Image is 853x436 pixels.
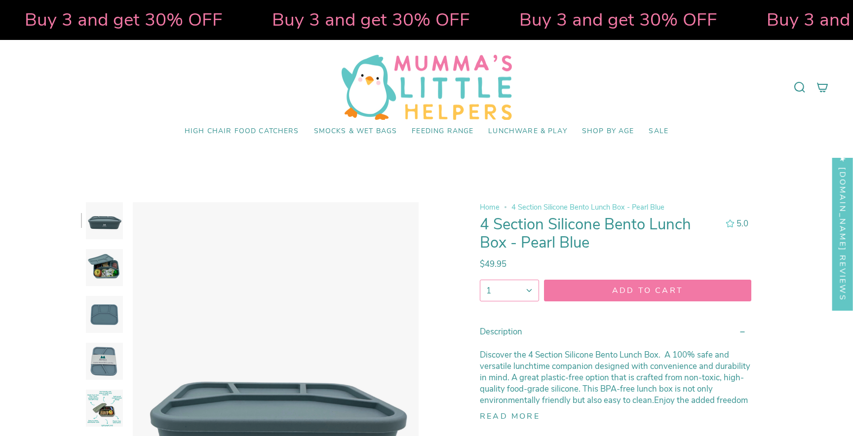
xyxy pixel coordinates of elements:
div: 5.0 out of 5.0 stars [726,219,735,228]
img: Mumma’s Little Helpers [342,55,512,120]
summary: Description [480,318,751,345]
a: Home [480,202,500,212]
span: $49.95 [480,258,506,270]
strong: Buy 3 and get 30% OFF [259,7,457,32]
p: Discover the 4 Section Silicone Bento Lunch Box. A 100% safe and versatile lunchtime companion de... [480,349,751,406]
a: SALE [641,120,676,143]
span: 4 Section Silicone Bento Lunch Box - Pearl Blue [511,202,664,212]
button: 5.0 out of 5.0 stars [721,217,751,230]
span: SALE [649,127,668,136]
span: High Chair Food Catchers [185,127,299,136]
strong: Buy 3 and get 30% OFF [12,7,210,32]
span: Enjoy the added freedom [654,395,748,406]
span: Feeding Range [412,127,473,136]
a: Lunchware & Play [481,120,574,143]
strong: Buy 3 and get 30% OFF [506,7,704,32]
h1: 4 Section Silicone Bento Lunch Box - Pearl Blue [480,216,717,253]
a: Feeding Range [404,120,481,143]
a: Smocks & Wet Bags [307,120,405,143]
div: Click to open Judge.me floating reviews tab [832,146,853,311]
a: Shop by Age [575,120,642,143]
a: High Chair Food Catchers [177,120,307,143]
span: Add to cart [553,285,742,296]
button: Read more [480,412,540,421]
span: 5.0 [737,218,748,229]
button: 1 [480,280,539,301]
span: Shop by Age [582,127,634,136]
button: Add to cart [544,280,751,301]
span: 1 [486,285,491,296]
span: reat plastic-free option that is c [524,372,640,383]
span: Lunchware & Play [488,127,567,136]
span: Smocks & Wet Bags [314,127,397,136]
